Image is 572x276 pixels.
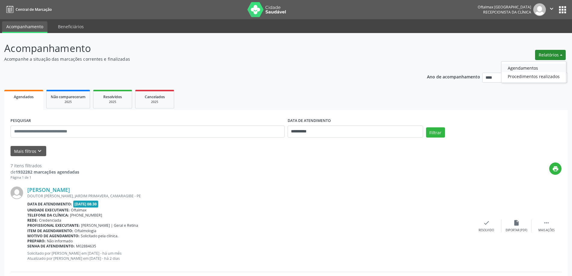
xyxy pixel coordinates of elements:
[27,223,80,228] b: Profissional executante:
[11,146,46,156] button: Mais filtroskeyboard_arrow_down
[27,193,471,199] div: DOUTOR [PERSON_NAME], JARDIM PRIMAVERA, CAMARAGIBE - PE
[543,220,550,226] i: 
[27,244,75,249] b: Senha de atendimento:
[73,201,98,208] span: [DATE] 08:30
[549,162,561,175] button: print
[145,94,165,99] span: Cancelados
[76,244,96,249] span: M02884635
[81,223,138,228] span: [PERSON_NAME] | Geral e Retina
[426,127,445,138] button: Filtrar
[533,3,546,16] img: img
[546,3,557,16] button: 
[70,213,102,218] span: [PHONE_NUMBER]
[51,100,86,104] div: 2025
[98,100,128,104] div: 2025
[478,5,531,10] div: Oftalmax [GEOGRAPHIC_DATA]
[11,187,23,199] img: img
[27,238,46,244] b: Preparo:
[4,41,399,56] p: Acompanhamento
[14,94,34,99] span: Agendados
[81,233,118,238] span: Solicitado pela clínica.
[4,5,52,14] a: Central de Marcação
[27,213,69,218] b: Telefone da clínica:
[427,73,480,80] p: Ano de acompanhamento
[16,169,79,175] strong: 1932282 marcações agendadas
[36,148,43,154] i: keyboard_arrow_down
[54,21,88,32] a: Beneficiários
[513,220,520,226] i: insert_drive_file
[74,228,96,233] span: Oftalmologia
[552,165,559,172] i: print
[557,5,568,15] button: apps
[39,218,61,223] span: Credenciada
[288,116,331,126] label: DATA DE ATENDIMENTO
[11,162,79,169] div: 7 itens filtrados
[483,220,490,226] i: check
[27,187,70,193] a: [PERSON_NAME]
[501,72,566,80] a: Procedimentos realizados
[103,94,122,99] span: Resolvidos
[71,208,86,213] span: Oftalmax
[479,228,494,232] div: Resolvido
[27,228,73,233] b: Item de agendamento:
[535,50,566,60] button: Relatórios
[506,228,527,232] div: Exportar (PDF)
[4,56,399,62] p: Acompanhe a situação das marcações correntes e finalizadas
[27,202,72,207] b: Data de atendimento:
[501,61,566,83] ul: Relatórios
[548,5,555,12] i: 
[51,94,86,99] span: Não compareceram
[27,233,80,238] b: Motivo de agendamento:
[11,175,79,180] div: Página 1 de 1
[140,100,170,104] div: 2025
[11,169,79,175] div: de
[16,7,52,12] span: Central de Marcação
[501,64,566,72] a: Agendamentos
[27,218,38,223] b: Rede:
[2,21,47,33] a: Acompanhamento
[483,10,531,15] span: Recepcionista da clínica
[27,251,471,261] p: Solicitado por [PERSON_NAME] em [DATE] - há um mês Atualizado por [PERSON_NAME] em [DATE] - há 2 ...
[27,208,70,213] b: Unidade executante:
[538,228,555,232] div: Mais ações
[47,238,73,244] span: Não informado
[11,116,31,126] label: PESQUISAR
